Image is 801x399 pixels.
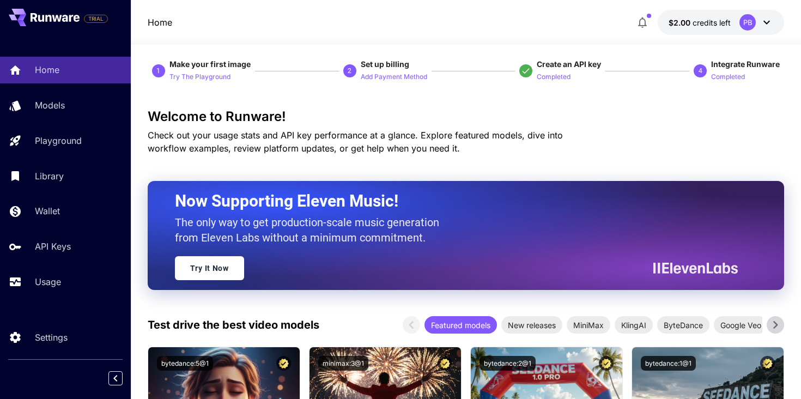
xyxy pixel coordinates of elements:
[567,316,610,334] div: MiniMax
[537,72,571,82] p: Completed
[711,70,745,83] button: Completed
[361,72,427,82] p: Add Payment Method
[567,319,610,331] span: MiniMax
[157,356,213,371] button: bytedance:5@1
[537,59,601,69] span: Create an API key
[615,319,653,331] span: KlingAI
[35,170,64,183] p: Library
[169,72,230,82] p: Try The Playground
[714,316,768,334] div: Google Veo
[658,10,784,35] button: $2.00PB
[35,134,82,147] p: Playground
[35,275,61,288] p: Usage
[537,70,571,83] button: Completed
[108,371,123,385] button: Collapse sidebar
[438,356,452,371] button: Certified Model – Vetted for best performance and includes a commercial license.
[148,317,319,333] p: Test drive the best video models
[175,191,730,211] h2: Now Supporting Eleven Music!
[361,70,427,83] button: Add Payment Method
[348,66,351,76] p: 2
[318,356,368,371] button: minimax:3@1
[276,356,291,371] button: Certified Model – Vetted for best performance and includes a commercial license.
[35,63,59,76] p: Home
[657,316,709,334] div: ByteDance
[501,319,562,331] span: New releases
[361,59,409,69] span: Set up billing
[35,204,60,217] p: Wallet
[175,215,447,245] p: The only way to get production-scale music generation from Eleven Labs without a minimum commitment.
[169,59,251,69] span: Make your first image
[657,319,709,331] span: ByteDance
[693,18,731,27] span: credits left
[501,316,562,334] div: New releases
[148,109,785,124] h3: Welcome to Runware!
[35,331,68,344] p: Settings
[84,12,108,25] span: Add your payment card to enable full platform functionality.
[641,356,696,371] button: bytedance:1@1
[169,70,230,83] button: Try The Playground
[699,66,702,76] p: 4
[35,240,71,253] p: API Keys
[35,99,65,112] p: Models
[424,319,497,331] span: Featured models
[117,368,131,388] div: Collapse sidebar
[739,14,756,31] div: PB
[175,256,244,280] a: Try It Now
[669,18,693,27] span: $2.00
[615,316,653,334] div: KlingAI
[714,319,768,331] span: Google Veo
[148,130,563,154] span: Check out your usage stats and API key performance at a glance. Explore featured models, dive int...
[760,356,775,371] button: Certified Model – Vetted for best performance and includes a commercial license.
[156,66,160,76] p: 1
[480,356,536,371] button: bytedance:2@1
[669,17,731,28] div: $2.00
[148,16,172,29] a: Home
[148,16,172,29] nav: breadcrumb
[84,15,107,23] span: TRIAL
[711,59,780,69] span: Integrate Runware
[711,72,745,82] p: Completed
[424,316,497,334] div: Featured models
[599,356,614,371] button: Certified Model – Vetted for best performance and includes a commercial license.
